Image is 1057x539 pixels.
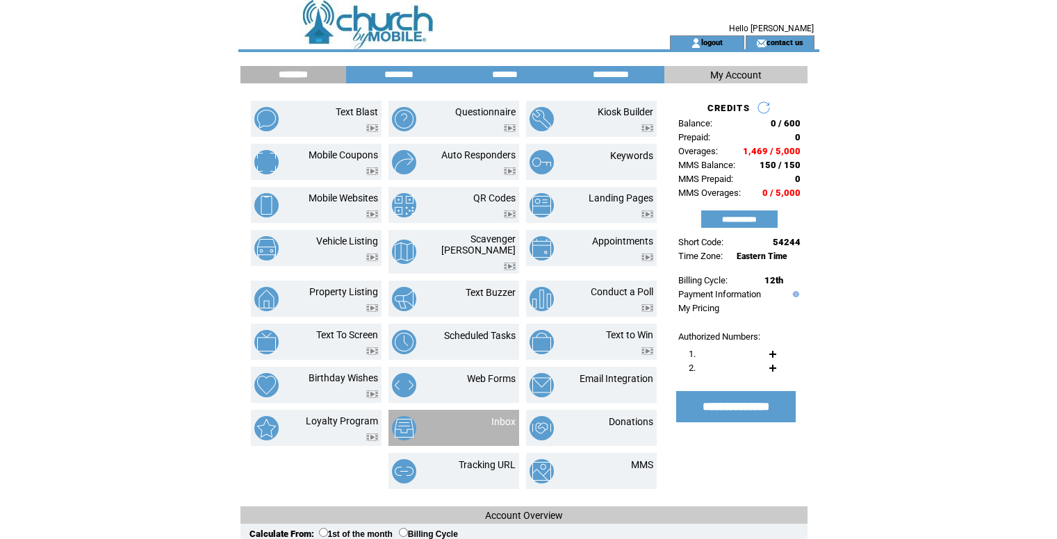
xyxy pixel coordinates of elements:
[254,373,279,397] img: birthday-wishes.png
[678,160,735,170] span: MMS Balance:
[366,433,378,441] img: video.png
[504,263,516,270] img: video.png
[366,304,378,312] img: video.png
[530,193,554,217] img: landing-pages.png
[789,291,799,297] img: help.gif
[366,254,378,261] img: video.png
[309,192,378,204] a: Mobile Websites
[392,107,416,131] img: questionnaire.png
[504,124,516,132] img: video.png
[504,167,516,175] img: video.png
[707,103,750,113] span: CREDITS
[530,459,554,483] img: mms.png
[530,287,554,311] img: conduct-a-poll.png
[392,287,416,311] img: text-buzzer.png
[473,192,516,204] a: QR Codes
[678,331,760,342] span: Authorized Numbers:
[530,373,554,397] img: email-integration.png
[392,459,416,483] img: tracking-url.png
[689,363,696,373] span: 2.
[530,107,554,131] img: kiosk-builder.png
[678,303,719,313] a: My Pricing
[771,118,801,128] span: 0 / 600
[691,38,701,49] img: account_icon.gif
[773,237,801,247] span: 54244
[641,124,653,132] img: video.png
[598,106,653,117] a: Kiosk Builder
[762,188,801,198] span: 0 / 5,000
[678,275,728,285] span: Billing Cycle:
[441,149,516,160] a: Auto Responders
[491,416,516,427] a: Inbox
[316,235,378,247] a: Vehicle Listing
[399,529,458,539] label: Billing Cycle
[710,69,762,81] span: My Account
[641,304,653,312] img: video.png
[795,132,801,142] span: 0
[444,330,516,341] a: Scheduled Tasks
[743,146,801,156] span: 1,469 / 5,000
[609,416,653,427] a: Donations
[580,373,653,384] a: Email Integration
[701,38,723,47] a: logout
[254,193,279,217] img: mobile-websites.png
[678,237,723,247] span: Short Code:
[767,38,803,47] a: contact us
[678,251,723,261] span: Time Zone:
[392,240,416,264] img: scavenger-hunt.png
[641,254,653,261] img: video.png
[366,124,378,132] img: video.png
[441,233,516,256] a: Scavenger [PERSON_NAME]
[641,347,653,355] img: video.png
[678,146,718,156] span: Overages:
[455,106,516,117] a: Questionnaire
[795,174,801,184] span: 0
[504,210,516,218] img: video.png
[254,287,279,311] img: property-listing.png
[319,528,328,537] input: 1st of the month
[392,416,416,440] img: inbox.png
[737,251,787,261] span: Eastern Time
[366,210,378,218] img: video.png
[309,372,378,383] a: Birthday Wishes
[249,529,314,539] span: Calculate From:
[306,415,378,426] a: Loyalty Program
[316,329,378,340] a: Text To Screen
[392,150,416,174] img: auto-responders.png
[678,289,761,299] a: Payment Information
[631,459,653,470] a: MMS
[729,24,814,33] span: Hello [PERSON_NAME]
[485,510,563,521] span: Account Overview
[678,174,733,184] span: MMS Prepaid:
[530,150,554,174] img: keywords.png
[254,330,279,354] img: text-to-screen.png
[678,118,712,128] span: Balance:
[610,150,653,161] a: Keywords
[319,529,393,539] label: 1st of the month
[466,287,516,298] a: Text Buzzer
[336,106,378,117] a: Text Blast
[366,390,378,398] img: video.png
[392,330,416,354] img: scheduled-tasks.png
[459,459,516,470] a: Tracking URL
[254,107,279,131] img: text-blast.png
[530,416,554,440] img: donations.png
[467,373,516,384] a: Web Forms
[392,193,416,217] img: qr-codes.png
[254,236,279,260] img: vehicle-listing.png
[641,210,653,218] img: video.png
[366,347,378,355] img: video.png
[392,373,416,397] img: web-forms.png
[589,192,653,204] a: Landing Pages
[678,188,741,198] span: MMS Overages:
[309,149,378,160] a: Mobile Coupons
[366,167,378,175] img: video.png
[606,329,653,340] a: Text to Win
[592,235,653,247] a: Appointments
[591,286,653,297] a: Conduct a Poll
[756,38,767,49] img: contact_us_icon.gif
[689,349,696,359] span: 1.
[764,275,783,285] span: 12th
[399,528,408,537] input: Billing Cycle
[760,160,801,170] span: 150 / 150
